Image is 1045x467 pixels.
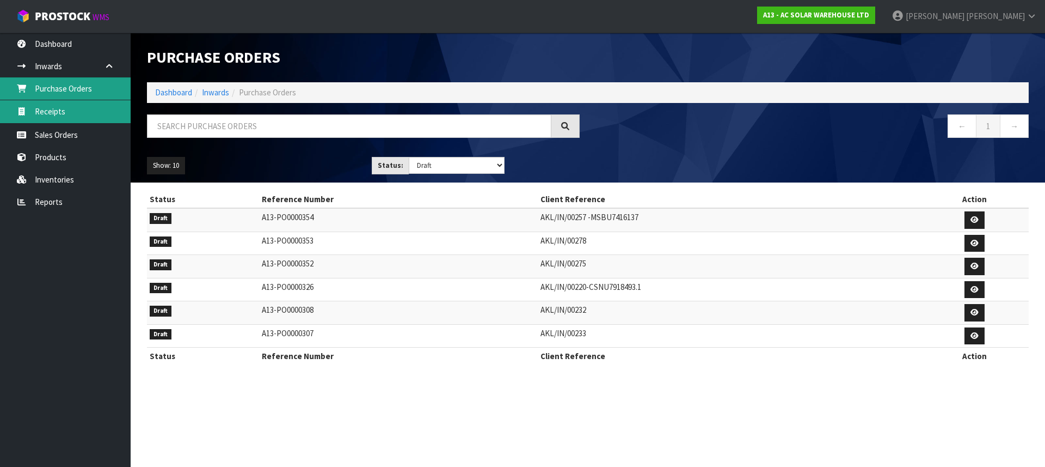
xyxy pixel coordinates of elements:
td: AKL/IN/00220-CSNU7918493.1 [538,278,921,301]
span: Purchase Orders [239,87,296,98]
td: AKL/IN/00233 [538,324,921,348]
td: AKL/IN/00275 [538,255,921,278]
img: cube-alt.png [16,9,30,23]
span: Draft [150,329,171,340]
span: Draft [150,283,171,294]
span: Draft [150,236,171,247]
span: Draft [150,213,171,224]
th: Reference Number [259,348,538,365]
span: [PERSON_NAME] [906,11,964,21]
span: [PERSON_NAME] [966,11,1025,21]
td: A13-PO0000308 [259,301,538,325]
th: Action [921,348,1029,365]
td: A13-PO0000307 [259,324,538,348]
span: Draft [150,306,171,317]
th: Action [921,191,1029,208]
input: Search purchase orders [147,114,551,138]
strong: Status: [378,161,403,170]
a: → [1000,114,1029,138]
th: Reference Number [259,191,538,208]
td: A13-PO0000352 [259,255,538,278]
th: Status [147,348,259,365]
th: Status [147,191,259,208]
button: Show: 10 [147,157,185,174]
th: Client Reference [538,348,921,365]
span: Draft [150,259,171,270]
td: AKL/IN/00257 -MSBU7416137 [538,208,921,232]
strong: A13 - AC SOLAR WAREHOUSE LTD [763,10,869,20]
span: ProStock [35,9,90,23]
th: Client Reference [538,191,921,208]
td: AKL/IN/00278 [538,232,921,255]
a: 1 [976,114,1000,138]
a: Dashboard [155,87,192,98]
h1: Purchase Orders [147,49,580,66]
td: A13-PO0000326 [259,278,538,301]
small: WMS [93,12,109,22]
td: A13-PO0000354 [259,208,538,232]
td: A13-PO0000353 [259,232,538,255]
nav: Page navigation [596,114,1029,141]
td: AKL/IN/00232 [538,301,921,325]
a: ← [948,114,976,138]
a: Inwards [202,87,229,98]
